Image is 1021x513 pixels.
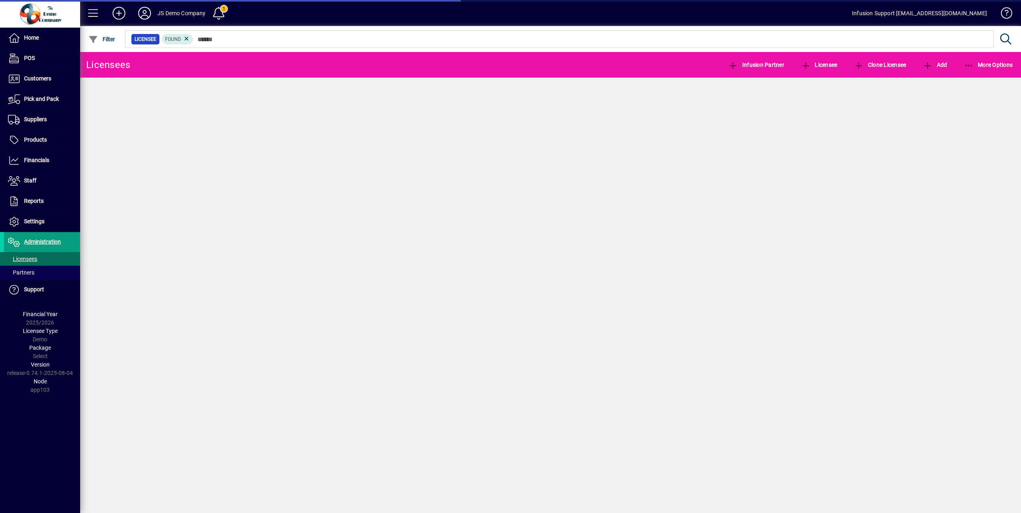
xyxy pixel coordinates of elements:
span: Licensees [8,256,37,262]
span: More Options [964,62,1013,68]
span: Version [31,361,50,368]
span: Found [165,36,181,42]
button: Filter [87,32,117,46]
a: Reports [4,191,80,211]
div: Licensees [86,58,130,71]
a: Suppliers [4,110,80,130]
a: Home [4,28,80,48]
span: Licensee Type [23,328,58,334]
span: Suppliers [24,116,47,122]
span: Clone Licensee [854,62,906,68]
div: Infusion Support [EMAIL_ADDRESS][DOMAIN_NAME] [852,7,987,20]
button: Infusion Partner [726,58,786,72]
span: Customers [24,75,51,82]
a: Staff [4,171,80,191]
span: Filter [89,36,115,42]
span: Add [923,62,947,68]
mat-chip: Found Status: Found [162,34,193,44]
a: POS [4,48,80,68]
span: Home [24,34,39,41]
span: Reports [24,198,44,204]
a: Customers [4,69,80,89]
span: Licensee [801,62,838,68]
span: Partners [8,269,34,276]
span: Pick and Pack [24,96,59,102]
div: JS Demo Company [157,7,206,20]
a: Financials [4,150,80,170]
a: Products [4,130,80,150]
span: Package [29,345,51,351]
a: Partners [4,266,80,279]
span: Products [24,136,47,143]
span: Administration [24,238,61,245]
span: POS [24,55,35,61]
button: Profile [132,6,157,20]
a: Knowledge Base [995,2,1011,28]
a: Settings [4,212,80,232]
a: Pick and Pack [4,89,80,109]
span: Staff [24,177,36,184]
span: Licensee [135,35,156,43]
button: More Options [962,58,1015,72]
button: Add [921,58,949,72]
span: Infusion Partner [728,62,784,68]
span: Financials [24,157,49,163]
a: Licensees [4,252,80,266]
span: Node [34,378,47,385]
span: Settings [24,218,44,224]
span: Financial Year [23,311,58,317]
button: Clone Licensee [852,58,908,72]
span: Support [24,286,44,293]
button: Licensee [799,58,840,72]
a: Support [4,280,80,300]
button: Add [106,6,132,20]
